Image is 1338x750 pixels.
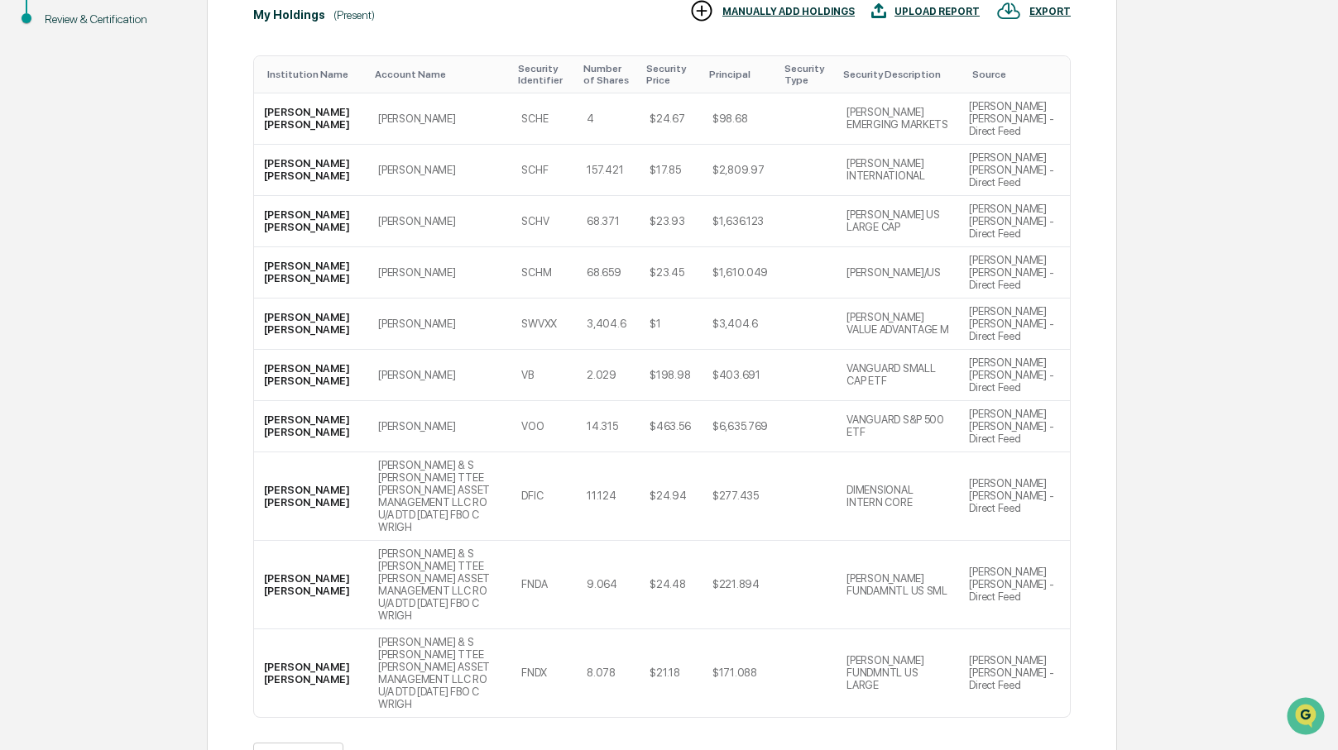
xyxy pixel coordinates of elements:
[117,279,200,293] a: Powered byPylon
[56,143,209,156] div: We're available if you need us!
[511,299,577,350] td: SWVXX
[709,69,771,80] div: Toggle SortBy
[10,233,111,263] a: 🔎Data Lookup
[583,63,633,86] div: Toggle SortBy
[837,452,959,541] td: DIMENSIONAL INTERN CORE
[577,401,640,452] td: 14.315
[511,541,577,629] td: FNDA
[959,401,1070,452] td: [PERSON_NAME] [PERSON_NAME] - Direct Feed
[511,452,577,541] td: DFIC
[577,350,640,401] td: 2.029
[368,541,511,629] td: [PERSON_NAME] & S [PERSON_NAME] TTEE [PERSON_NAME] ASSET MANAGEMENT LLC RO U/A DTD [DATE] FBO C W...
[784,63,830,86] div: Toggle SortBy
[703,350,778,401] td: $403.691
[267,69,362,80] div: Toggle SortBy
[253,8,325,21] div: My Holdings
[368,350,511,401] td: [PERSON_NAME]
[640,629,703,717] td: $21.18
[577,629,640,717] td: 8.078
[640,196,703,247] td: $23.93
[703,247,778,299] td: $1,610.049
[837,629,959,717] td: [PERSON_NAME] FUNDMNTL US LARGE
[511,350,577,401] td: VB
[511,145,577,196] td: SCHF
[368,452,511,541] td: [PERSON_NAME] & S [PERSON_NAME] TTEE [PERSON_NAME] ASSET MANAGEMENT LLC RO U/A DTD [DATE] FBO C W...
[703,401,778,452] td: $6,635.769
[646,63,696,86] div: Toggle SortBy
[254,452,368,541] td: [PERSON_NAME] [PERSON_NAME]
[254,350,368,401] td: [PERSON_NAME] [PERSON_NAME]
[17,210,30,223] div: 🖐️
[577,196,640,247] td: 68.371
[703,452,778,541] td: $277.435
[518,63,570,86] div: Toggle SortBy
[703,299,778,350] td: $3,404.6
[837,196,959,247] td: [PERSON_NAME] US LARGE CAP
[511,247,577,299] td: SCHM
[959,629,1070,717] td: [PERSON_NAME] [PERSON_NAME] - Direct Feed
[640,145,703,196] td: $17.85
[165,280,200,293] span: Pylon
[511,196,577,247] td: SCHV
[254,145,368,196] td: [PERSON_NAME] [PERSON_NAME]
[959,93,1070,145] td: [PERSON_NAME] [PERSON_NAME] - Direct Feed
[368,93,511,145] td: [PERSON_NAME]
[333,8,375,21] div: (Present)
[254,401,368,452] td: [PERSON_NAME] [PERSON_NAME]
[640,452,703,541] td: $24.94
[368,196,511,247] td: [PERSON_NAME]
[511,629,577,717] td: FNDX
[1029,6,1071,17] div: EXPORT
[56,127,271,143] div: Start new chat
[703,196,778,247] td: $1,636.123
[837,247,959,299] td: [PERSON_NAME]/US
[959,299,1070,350] td: [PERSON_NAME] [PERSON_NAME] - Direct Feed
[45,11,180,28] div: Review & Certification
[137,208,205,225] span: Attestations
[281,131,301,151] button: Start new chat
[640,247,703,299] td: $23.45
[703,541,778,629] td: $221.894
[640,541,703,629] td: $24.48
[959,452,1070,541] td: [PERSON_NAME] [PERSON_NAME] - Direct Feed
[254,629,368,717] td: [PERSON_NAME] [PERSON_NAME]
[577,541,640,629] td: 9.064
[577,247,640,299] td: 68.659
[959,247,1070,299] td: [PERSON_NAME] [PERSON_NAME] - Direct Feed
[837,541,959,629] td: [PERSON_NAME] FUNDAMNTL US SML
[113,202,212,232] a: 🗄️Attestations
[959,145,1070,196] td: [PERSON_NAME] [PERSON_NAME] - Direct Feed
[703,145,778,196] td: $2,809.97
[10,202,113,232] a: 🖐️Preclearance
[640,401,703,452] td: $463.56
[254,93,368,145] td: [PERSON_NAME] [PERSON_NAME]
[640,299,703,350] td: $1
[959,196,1070,247] td: [PERSON_NAME] [PERSON_NAME] - Direct Feed
[577,299,640,350] td: 3,404.6
[843,69,952,80] div: Toggle SortBy
[368,247,511,299] td: [PERSON_NAME]
[703,93,778,145] td: $98.68
[33,208,107,225] span: Preclearance
[837,145,959,196] td: [PERSON_NAME] INTERNATIONAL
[368,401,511,452] td: [PERSON_NAME]
[254,541,368,629] td: [PERSON_NAME] [PERSON_NAME]
[1285,695,1330,740] iframe: Open customer support
[254,196,368,247] td: [PERSON_NAME] [PERSON_NAME]
[837,350,959,401] td: VANGUARD SMALL CAP ETF
[511,93,577,145] td: SCHE
[368,145,511,196] td: [PERSON_NAME]
[722,6,855,17] div: MANUALLY ADD HOLDINGS
[577,452,640,541] td: 11.124
[959,541,1070,629] td: [PERSON_NAME] [PERSON_NAME] - Direct Feed
[368,629,511,717] td: [PERSON_NAME] & S [PERSON_NAME] TTEE [PERSON_NAME] ASSET MANAGEMENT LLC RO U/A DTD [DATE] FBO C W...
[972,69,1063,80] div: Toggle SortBy
[17,241,30,255] div: 🔎
[640,350,703,401] td: $198.98
[577,93,640,145] td: 4
[375,69,505,80] div: Toggle SortBy
[33,240,104,256] span: Data Lookup
[17,127,46,156] img: 1746055101610-c473b297-6a78-478c-a979-82029cc54cd1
